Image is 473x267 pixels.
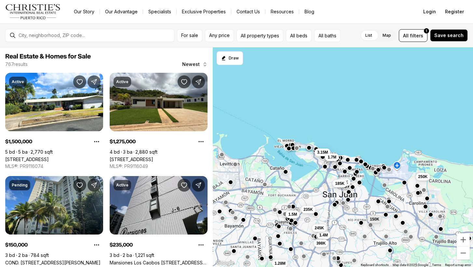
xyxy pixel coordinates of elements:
button: Allfilters1 [399,29,427,42]
p: Active [116,79,128,84]
span: Save search [434,33,464,38]
span: 1.5M [289,211,297,217]
button: Property options [90,238,103,251]
button: 250K [416,172,430,180]
span: 235K [304,207,313,212]
span: 1 [426,28,427,33]
span: 150K [370,216,379,222]
span: 398K [317,240,326,246]
button: Save Property: 13 CALLE [73,75,86,88]
a: Specialists [143,7,176,16]
img: logo [5,4,61,19]
span: Newest [182,62,200,67]
button: Save Property: Mansiones Los Caobos AVENIDA SAN PATRICIO #10-B [178,179,191,192]
a: 13 CALLE, GUAYNABO PR, 00966 [5,157,49,162]
span: 1.28M [275,261,285,266]
button: Property options [90,135,103,148]
button: Property options [195,238,208,251]
a: Our Advantage [100,7,143,16]
button: Share Property [88,75,101,88]
span: Register [445,9,464,14]
a: Blog [299,7,319,16]
button: Share Property [192,75,205,88]
span: 3.15M [317,149,328,155]
span: Any price [209,33,230,38]
label: Map [377,30,396,41]
button: 235K [301,205,316,213]
button: 150K [367,215,382,223]
a: Mansiones Los Caobos AVENIDA SAN PATRICIO #10-B, GUAYNABO PR, 00968 [110,260,208,265]
button: All baths [314,29,341,42]
button: Save Property: 162 St. MONTEAZUL #162 [178,75,191,88]
a: Exclusive Properties [177,7,231,16]
button: 398K [314,239,329,247]
button: Newest [178,58,211,71]
button: 1.7M [325,153,339,161]
span: filters [410,32,423,39]
button: 3.15M [315,148,331,156]
button: Share Property [192,179,205,192]
button: 185K [332,180,347,187]
p: 767 results [5,62,28,67]
span: 245K [315,225,324,231]
button: 1.5M [286,210,300,218]
span: 1.4M [319,233,328,238]
p: Pending [12,183,28,188]
a: COND. CONCORDIA GARDENS II #11-K, SAN JUAN PR, 00924 [5,260,101,265]
span: All [403,32,409,39]
button: 245K [312,224,327,232]
button: Start drawing [217,51,243,65]
span: 185K [335,181,345,186]
button: Share Property [88,179,101,192]
span: 1.7M [328,155,336,160]
span: 325K [339,179,348,184]
button: Any price [205,29,234,42]
a: 162 St. MONTEAZUL #162, GUAYNABO PR, 00969 [110,157,153,162]
button: 325K [336,178,351,186]
p: Active [12,79,24,84]
button: Property options [195,135,208,148]
span: Login [423,9,436,14]
label: List [360,30,377,41]
button: Save Property: COND. CONCORDIA GARDENS II #11-K [73,179,86,192]
a: Resources [265,7,299,16]
button: 1.4M [317,231,331,239]
span: 250K [418,174,428,179]
button: For sale [177,29,202,42]
button: Register [441,5,468,18]
button: Login [419,5,440,18]
p: Active [116,183,128,188]
button: Contact Us [231,7,265,16]
span: Real Estate & Homes for Sale [5,53,91,60]
button: All property types [236,29,283,42]
a: Our Story [69,7,100,16]
span: For sale [181,33,198,38]
button: Save search [430,29,468,42]
button: All beds [286,29,312,42]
